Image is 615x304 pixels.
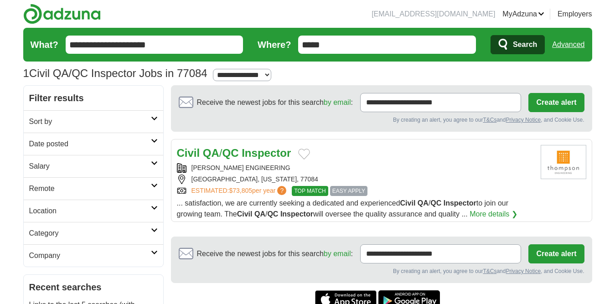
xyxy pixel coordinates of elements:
[197,97,353,108] span: Receive the newest jobs for this search :
[502,9,544,20] a: MyAdzuna
[229,187,252,194] span: $73,805
[491,35,545,54] button: Search
[324,98,351,106] a: by email
[24,155,163,177] a: Salary
[400,199,416,207] strong: Civil
[277,186,286,195] span: ?
[29,280,158,294] h2: Recent searches
[254,210,265,218] strong: QA
[330,186,367,196] span: EASY APPLY
[24,110,163,133] a: Sort by
[324,250,351,258] a: by email
[177,199,509,218] span: ... satisfaction, we are currently seeking a dedicated and experienced / to join our growing team...
[29,161,151,172] h2: Salary
[177,147,200,159] strong: Civil
[29,139,151,149] h2: Date posted
[483,117,496,123] a: T&Cs
[552,36,584,54] a: Advanced
[528,244,584,263] button: Create alert
[31,38,58,52] label: What?
[24,200,163,222] a: Location
[179,267,584,275] div: By creating an alert, you agree to our and , and Cookie Use.
[177,147,291,159] a: Civil QA/QC Inspector
[29,116,151,127] h2: Sort by
[29,183,151,194] h2: Remote
[506,117,541,123] a: Privacy Notice
[24,177,163,200] a: Remote
[483,268,496,274] a: T&Cs
[258,38,291,52] label: Where?
[558,9,592,20] a: Employers
[177,175,533,184] div: [GEOGRAPHIC_DATA], [US_STATE], 77084
[24,222,163,244] a: Category
[444,199,476,207] strong: Inspector
[280,210,313,218] strong: Inspector
[23,67,207,79] h1: Civil QA/QC Inspector Jobs in 77084
[242,147,291,159] strong: Inspector
[29,228,151,239] h2: Category
[203,147,219,159] strong: QA
[513,36,537,54] span: Search
[222,147,239,159] strong: QC
[292,186,328,196] span: TOP MATCH
[24,133,163,155] a: Date posted
[237,210,253,218] strong: Civil
[298,149,310,160] button: Add to favorite jobs
[24,244,163,267] a: Company
[430,199,441,207] strong: QC
[23,4,101,24] img: Adzuna logo
[267,210,278,218] strong: QC
[23,65,29,82] span: 1
[541,145,586,179] img: Thompson Engineering logo
[29,250,151,261] h2: Company
[191,164,290,171] a: [PERSON_NAME] ENGINEERING
[179,116,584,124] div: By creating an alert, you agree to our and , and Cookie Use.
[418,199,429,207] strong: QA
[197,248,353,259] span: Receive the newest jobs for this search :
[29,206,151,216] h2: Location
[372,9,495,20] li: [EMAIL_ADDRESS][DOMAIN_NAME]
[191,186,289,196] a: ESTIMATED:$73,805per year?
[528,93,584,112] button: Create alert
[24,86,163,110] h2: Filter results
[506,268,541,274] a: Privacy Notice
[470,209,517,220] a: More details ❯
